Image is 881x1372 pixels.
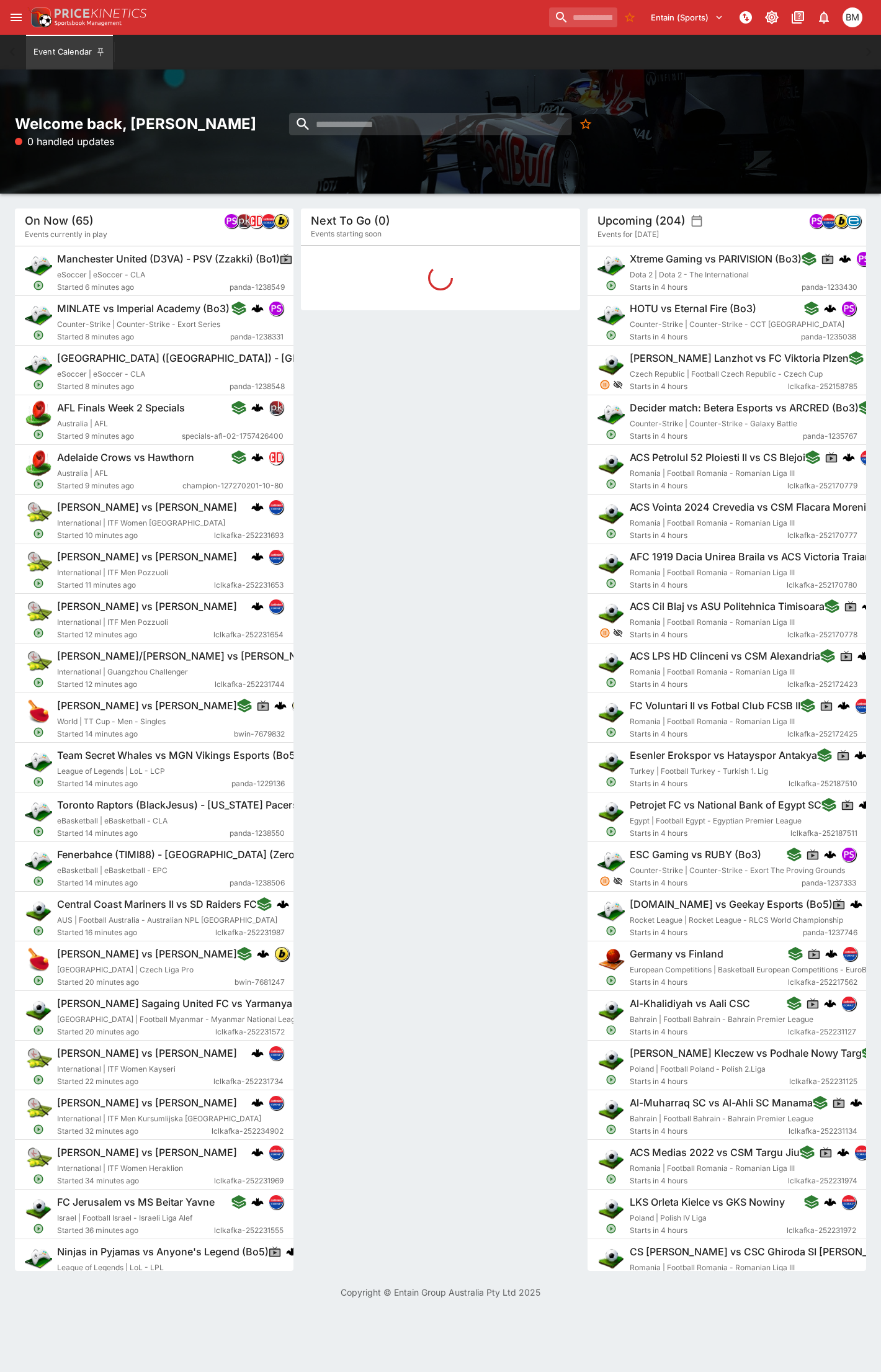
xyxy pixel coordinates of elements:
[57,948,237,961] h6: [PERSON_NAME] vs [PERSON_NAME]
[606,578,617,589] svg: Open
[630,699,800,712] h6: FC Voluntari II vs Fotbal Club FCSB II
[33,379,44,390] svg: Open
[57,617,168,627] span: International | ITF Men Pozzuoli
[630,352,849,365] h6: [PERSON_NAME] Lanzhot vs FC Viktoria Plzen
[787,579,857,591] span: lclkafka-252170780
[630,281,802,294] span: Starts in 4 hours
[251,501,264,513] img: logo-cerberus.svg
[837,1146,849,1159] img: logo-cerberus.svg
[251,451,264,464] img: logo-cerberus.svg
[25,1095,52,1123] img: tennis.png
[57,717,166,726] span: World | TT Cup - Men - Singles
[597,351,625,378] img: soccer.png
[630,568,795,577] span: Romania | Football Romania - Romanian Liga III
[859,799,871,811] img: logo-cerberus.svg
[597,251,625,279] img: esports.png
[25,251,52,279] img: esports.png
[231,778,285,790] span: panda-1229136
[55,20,122,26] img: Sportsbook Management
[269,451,283,464] img: championdata.png
[269,599,284,614] div: lclkafka
[57,848,325,861] h6: Fenerbahce (TIMI88) - [GEOGRAPHIC_DATA] (Zero) (Bo1)
[842,1195,856,1209] img: lclkafka.png
[57,799,372,812] h6: Toronto Raptors (BlackJesus) - [US_STATE] Pacers (zelenk4) (Bo1)
[597,748,625,775] img: soccer.png
[230,380,285,393] span: panda-1238548
[630,451,805,464] h6: ACS Petrolul 52 Ploiesti II vs CS Blejoi
[842,302,856,315] img: pandascore.png
[575,113,597,135] button: No Bookmarks
[269,401,283,415] img: pricekinetics.png
[802,281,857,294] span: panda-1233430
[630,717,795,726] span: Romania | Football Romania - Romanian Liga III
[25,228,107,241] span: Events currently in play
[274,213,288,228] div: bwin
[630,419,797,428] span: Counter-Strike | Counter-Strike - Galaxy Battle
[269,302,283,315] img: pandascore.png
[597,1095,625,1123] img: soccer.png
[57,270,145,279] span: eSoccer | eSoccer - CLA
[630,331,801,343] span: Starts in 4 hours
[843,947,857,961] img: lclkafka.png
[249,213,264,228] div: championdata
[269,400,284,415] div: pricekinetics
[236,213,251,228] div: pricekinetics
[57,749,299,762] h6: Team Secret Whales vs MGN Vikings Esports (Bo5)
[842,997,856,1010] img: lclkafka.png
[597,1244,625,1271] img: soccer.png
[269,550,283,563] img: lclkafka.png
[606,528,617,539] svg: Open
[33,429,44,440] svg: Open
[57,678,215,691] span: Started 12 minutes ago
[630,948,723,961] h6: Germany vs Finland
[234,728,285,740] span: bwin-7679832
[606,677,617,688] svg: Open
[269,1146,283,1159] img: lclkafka.png
[57,898,257,911] h6: Central Coast Mariners II vs SD Raiders FC
[25,351,52,378] img: esports.png
[237,214,251,228] img: pricekinetics.png
[33,280,44,291] svg: Open
[630,1196,785,1209] h6: LKS Orleta Kielce vs GKS Nowiny
[597,996,625,1023] img: soccer.png
[25,213,94,228] h5: On Now (65)
[277,898,289,910] img: logo-cerberus.svg
[860,450,875,465] div: lclkafka
[214,1224,284,1237] span: lclkafka-252231555
[839,253,851,265] img: logo-cerberus.svg
[235,976,285,989] span: bwin-7681247
[787,728,857,740] span: lclkafka-252172425
[841,301,856,316] div: pandascore
[33,578,44,589] svg: Open
[57,352,453,365] h6: [GEOGRAPHIC_DATA] ([GEOGRAPHIC_DATA]) - [GEOGRAPHIC_DATA] (natsuu) (Bo1)
[824,302,836,315] img: logo-cerberus.svg
[843,7,862,27] div: BJ Martin
[57,1245,269,1258] h6: Ninjas in Pyjamas vs Anyone's Legend (Bo5)
[834,214,848,228] img: bwin.png
[597,897,625,924] img: esports.png
[630,518,795,527] span: Romania | Football Romania - Romanian Liga III
[230,877,285,889] span: panda-1238506
[630,1096,813,1110] h6: Al-Muharraq SC vs Al-Ahli SC Manama
[230,827,285,840] span: panda-1238550
[230,281,285,294] span: panda-1238549
[862,600,874,612] div: cerberus
[630,401,859,415] h6: Decider match: Betera Esports vs ARCRED (Bo3)
[25,549,52,576] img: tennis.png
[25,996,52,1023] img: soccer.png
[269,500,283,514] img: lclkafka.png
[630,629,787,641] span: Starts in 4 hours
[838,699,850,712] img: logo-cerberus.svg
[57,469,108,478] span: Australia | AFL
[214,1175,284,1187] span: lclkafka-252231969
[57,451,194,464] h6: Adelaide Crows vs Hawthorn
[630,898,833,911] h6: [DOMAIN_NAME] vs Geekay Esports (Bo5)
[597,400,625,428] img: esports.png
[825,948,838,960] img: logo-cerberus.svg
[251,550,264,563] img: logo-cerberus.svg
[57,331,230,343] span: Started 8 minutes ago
[597,648,625,676] img: soccer.png
[215,1026,285,1038] span: lclkafka-252231572
[215,678,285,691] span: lclkafka-252231744
[630,997,750,1010] h6: Al-Khalidiyah vs Aali CSC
